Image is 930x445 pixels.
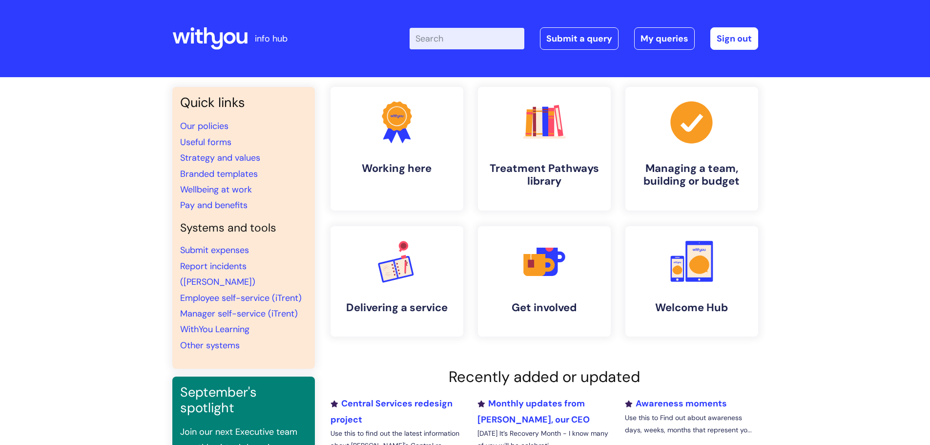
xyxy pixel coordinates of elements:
[710,27,758,50] a: Sign out
[338,162,455,175] h4: Working here
[180,184,252,195] a: Wellbeing at work
[633,162,750,188] h4: Managing a team, building or budget
[477,398,590,425] a: Monthly updates from [PERSON_NAME], our CEO
[338,301,455,314] h4: Delivering a service
[331,226,463,337] a: Delivering a service
[625,398,727,409] a: Awareness moments
[180,292,302,304] a: Employee self-service (iTrent)
[634,27,695,50] a: My queries
[180,244,249,256] a: Submit expenses
[478,226,611,337] a: Get involved
[625,412,758,436] p: Use this to Find out about awareness days, weeks, months that represent yo...
[180,199,248,211] a: Pay and benefits
[180,339,240,351] a: Other systems
[633,301,750,314] h4: Welcome Hub
[478,87,611,211] a: Treatment Pathways library
[180,260,255,288] a: Report incidents ([PERSON_NAME])
[180,308,298,319] a: Manager self-service (iTrent)
[540,27,619,50] a: Submit a query
[486,301,603,314] h4: Get involved
[180,384,307,416] h3: September's spotlight
[331,398,453,425] a: Central Services redesign project
[180,152,260,164] a: Strategy and values
[255,31,288,46] p: info hub
[331,87,463,211] a: Working here
[410,27,758,50] div: | -
[410,28,524,49] input: Search
[180,120,228,132] a: Our policies
[625,87,758,211] a: Managing a team, building or budget
[180,95,307,110] h3: Quick links
[180,136,231,148] a: Useful forms
[331,368,758,386] h2: Recently added or updated
[486,162,603,188] h4: Treatment Pathways library
[180,323,249,335] a: WithYou Learning
[180,168,258,180] a: Branded templates
[180,221,307,235] h4: Systems and tools
[625,226,758,337] a: Welcome Hub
